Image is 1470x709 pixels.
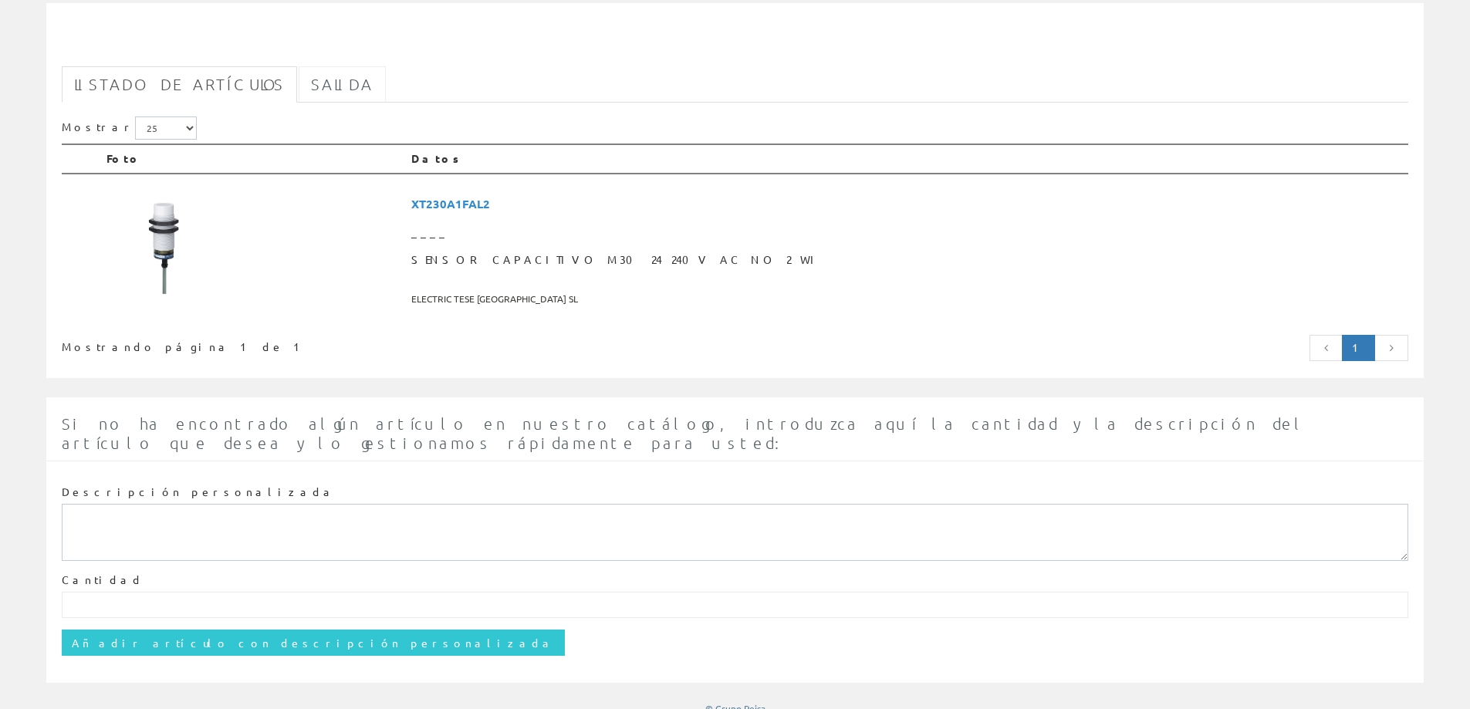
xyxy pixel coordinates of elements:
font: Salida [311,75,373,93]
font: Listado de artículos [74,75,285,93]
font: ELECTRIC TESE [GEOGRAPHIC_DATA] SL [411,292,578,305]
font: Descripción personalizada [62,484,336,498]
font: Si no ha encontrado algún artículo en nuestro catálogo, introduzca aquí la cantidad y la descripc... [62,414,1307,452]
font: Datos [411,151,465,165]
a: Listado de artículos [62,66,297,103]
a: Página anterior [1309,335,1343,361]
font: 1 [1352,340,1365,354]
font: Mostrar [62,119,135,133]
font: Mostrando página 1 de 1 [62,339,306,353]
a: Página actual [1342,335,1375,361]
font: XT230A1FAL2 [62,26,235,59]
select: Mostrar [135,116,197,140]
img: Foto artículo CAPACITIVE SENSOR M30 24 240V AC NO 2 WI (150x150) [106,190,222,306]
font: XT230A1FAL2 [411,196,490,211]
input: Añadir artículo con descripción personalizada [62,630,565,656]
a: Salida [299,66,386,103]
font: SENSOR CAPACITIVO M30 24 240V AC NO 2 WI [411,252,821,266]
font: Foto [106,151,141,165]
a: Página siguiente [1374,335,1408,361]
font: Cantidad [62,572,144,586]
font: ____ [411,225,448,238]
